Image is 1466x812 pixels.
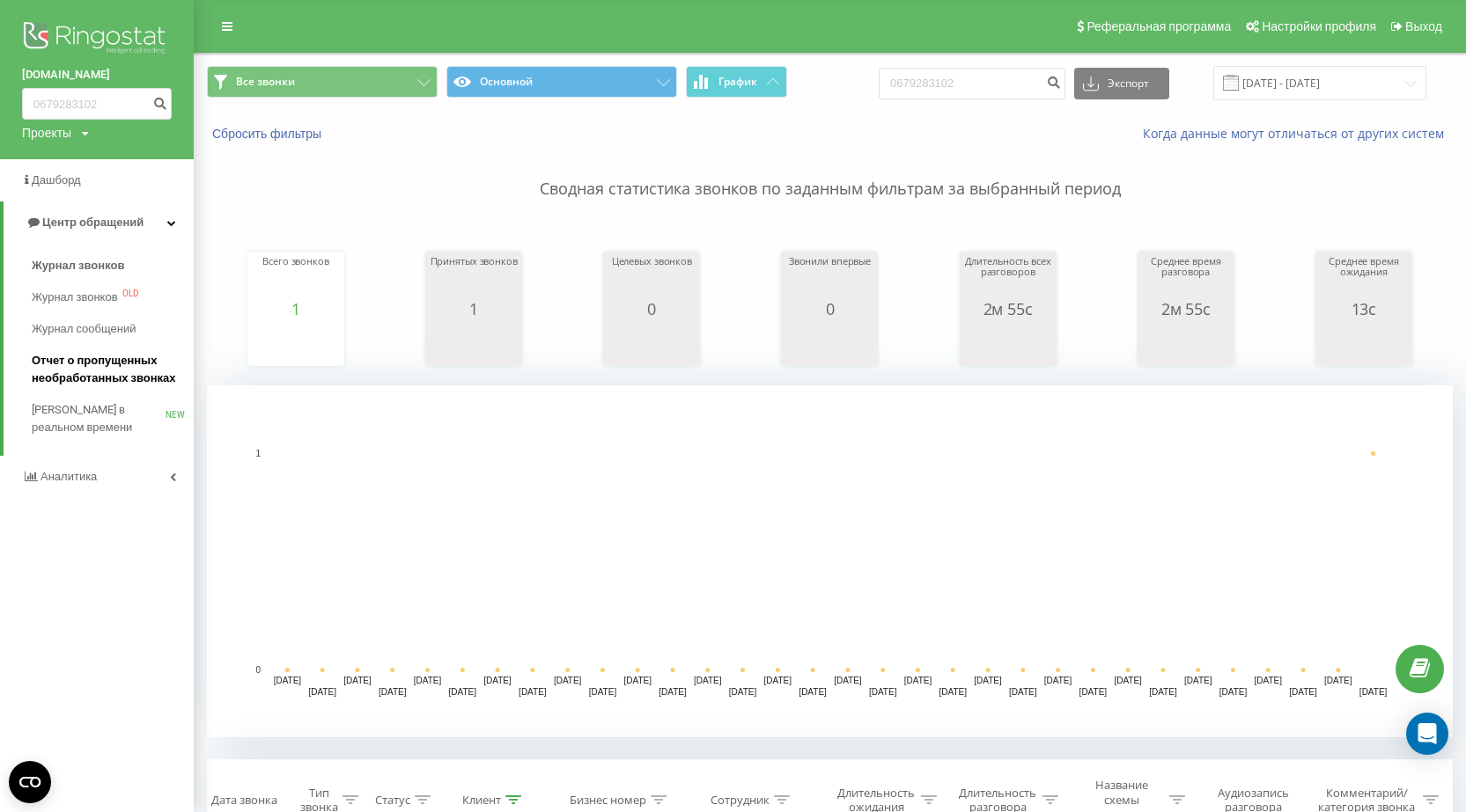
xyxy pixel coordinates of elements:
div: Дата звонка [211,793,277,808]
span: Настройки профиля [1262,19,1376,33]
text: [DATE] [449,687,477,697]
a: Когда данные могут отличаться от других систем [1143,125,1453,142]
button: Экспорт [1074,68,1169,99]
span: Журнал сообщений [32,320,136,338]
svg: A chart. [608,318,696,370]
text: [DATE] [1219,687,1248,697]
div: 0 [785,300,873,318]
a: [DOMAIN_NAME] [22,66,172,84]
text: [DATE] [1324,676,1352,685]
text: [DATE] [1079,687,1108,697]
text: [DATE] [308,687,336,697]
span: Дашборд [32,173,81,187]
input: Поиск по номеру [879,68,1065,99]
text: [DATE] [379,687,407,697]
text: [DATE] [623,676,652,685]
div: Клиент [462,793,501,808]
svg: A chart. [1142,318,1230,370]
span: Выход [1405,19,1442,33]
text: [DATE] [834,676,862,685]
text: [DATE] [1149,687,1177,697]
text: [DATE] [483,676,512,685]
text: [DATE] [1114,676,1142,685]
input: Поиск по номеру [22,88,172,120]
div: Среднее время ожидания [1320,256,1408,300]
text: [DATE] [1184,676,1212,685]
div: Целевых звонков [608,256,696,300]
text: [DATE] [519,687,547,697]
text: [DATE] [904,676,932,685]
text: [DATE] [554,676,582,685]
text: [DATE] [1255,676,1283,685]
span: График [718,76,757,88]
div: Принятых звонков [430,256,518,300]
text: [DATE] [974,676,1002,685]
button: Все звонки [207,66,438,98]
div: Open Intercom Messenger [1406,713,1448,755]
div: 2м 55с [1142,300,1230,318]
div: 1 [430,300,518,318]
text: [DATE] [414,676,442,685]
div: 1 [252,300,340,318]
text: [DATE] [939,687,967,697]
span: Аналитика [41,470,97,483]
text: [DATE] [1359,687,1388,697]
a: Журнал сообщений [32,313,194,345]
text: 0 [255,665,261,675]
a: [PERSON_NAME] в реальном времениNEW [32,394,194,443]
div: 2м 55с [964,300,1052,318]
span: Реферальная программа [1087,19,1231,33]
text: [DATE] [589,687,617,697]
svg: A chart. [785,318,873,370]
a: Центр обращений [4,201,194,244]
a: Журнал звонков [32,250,194,282]
text: [DATE] [659,687,687,697]
svg: A chart. [252,318,340,370]
text: 1 [255,449,261,458]
img: Ringostat logo [22,18,172,62]
a: Отчет о пропущенных необработанных звонках [32,345,194,394]
a: Журнал звонковOLD [32,282,194,313]
div: Всего звонков [252,256,340,300]
div: Проекты [22,124,71,142]
div: Сотрудник [711,793,770,808]
text: [DATE] [1009,687,1037,697]
span: Журнал звонков [32,289,118,306]
text: [DATE] [343,676,372,685]
button: График [686,66,787,98]
div: Длительность всех разговоров [964,256,1052,300]
svg: A chart. [964,318,1052,370]
button: Open CMP widget [9,761,51,803]
div: 0 [608,300,696,318]
span: Журнал звонков [32,257,124,274]
div: Бизнес номер [570,793,646,808]
text: [DATE] [729,687,757,697]
text: [DATE] [764,676,792,685]
svg: A chart. [207,385,1453,737]
text: [DATE] [1289,687,1317,697]
span: Отчет о пропущенных необработанных звонках [32,352,185,387]
button: Сбросить фильтры [207,126,330,142]
svg: A chart. [1320,318,1408,370]
div: 13с [1320,300,1408,318]
svg: A chart. [430,318,518,370]
div: Среднее время разговора [1142,256,1230,300]
span: [PERSON_NAME] в реальном времени [32,401,166,436]
span: Все звонки [236,75,295,89]
div: Звонили впервые [785,256,873,300]
text: [DATE] [274,676,302,685]
div: Статус [375,793,410,808]
text: [DATE] [1044,676,1072,685]
button: Основной [446,66,677,98]
span: Центр обращений [42,216,144,229]
text: [DATE] [799,687,827,697]
text: [DATE] [694,676,722,685]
